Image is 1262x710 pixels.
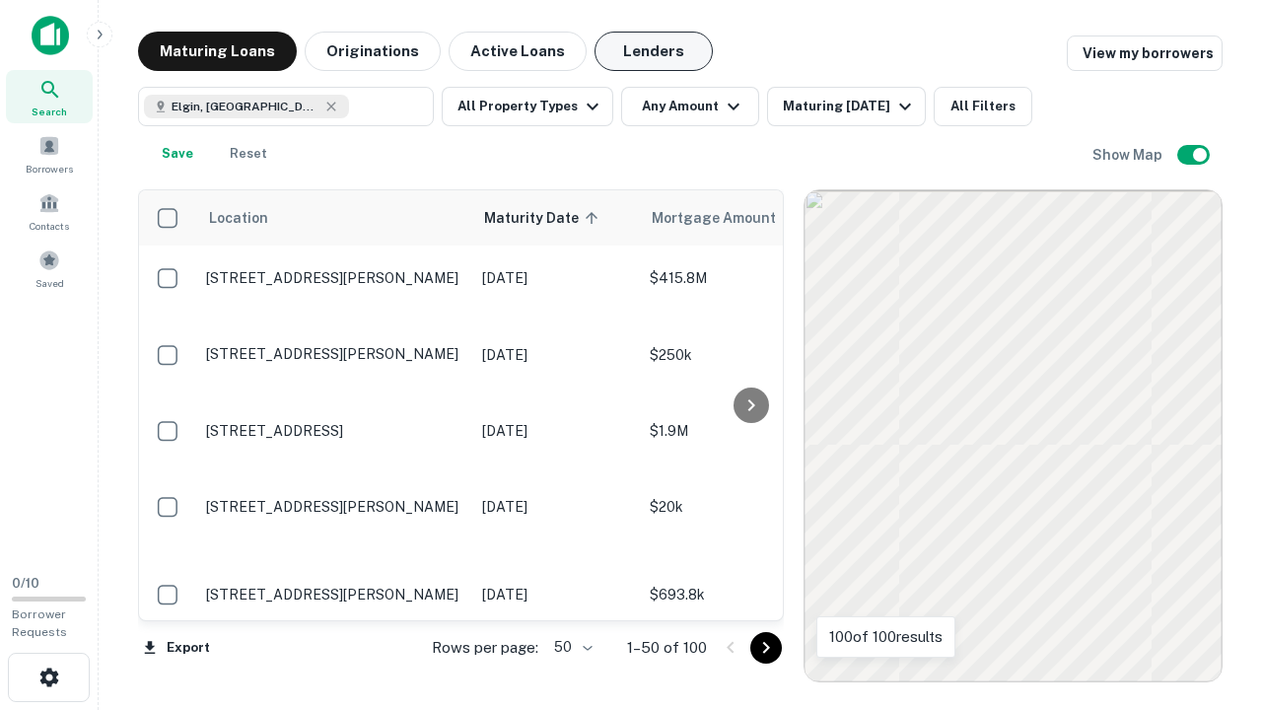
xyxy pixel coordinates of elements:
[206,586,462,603] p: [STREET_ADDRESS][PERSON_NAME]
[146,134,209,174] button: Save your search to get updates of matches that match your search criteria.
[650,267,847,289] p: $415.8M
[1163,489,1262,584] iframe: Chat Widget
[482,496,630,518] p: [DATE]
[6,184,93,238] a: Contacts
[208,206,268,230] span: Location
[1092,144,1165,166] h6: Show Map
[546,633,596,662] div: 50
[6,242,93,295] a: Saved
[206,345,462,363] p: [STREET_ADDRESS][PERSON_NAME]
[206,422,462,440] p: [STREET_ADDRESS]
[217,134,280,174] button: Reset
[482,267,630,289] p: [DATE]
[206,498,462,516] p: [STREET_ADDRESS][PERSON_NAME]
[449,32,587,71] button: Active Loans
[783,95,917,118] div: Maturing [DATE]
[30,218,69,234] span: Contacts
[196,190,472,246] th: Location
[6,127,93,180] a: Borrowers
[621,87,759,126] button: Any Amount
[627,636,707,660] p: 1–50 of 100
[138,633,215,663] button: Export
[595,32,713,71] button: Lenders
[12,576,39,591] span: 0 / 10
[650,584,847,605] p: $693.8k
[12,607,67,639] span: Borrower Requests
[138,32,297,71] button: Maturing Loans
[1067,35,1223,71] a: View my borrowers
[6,70,93,123] a: Search
[482,420,630,442] p: [DATE]
[934,87,1032,126] button: All Filters
[172,98,319,115] span: Elgin, [GEOGRAPHIC_DATA], [GEOGRAPHIC_DATA]
[32,104,67,119] span: Search
[750,632,782,664] button: Go to next page
[432,636,538,660] p: Rows per page:
[652,206,802,230] span: Mortgage Amount
[650,496,847,518] p: $20k
[829,625,943,649] p: 100 of 100 results
[805,190,1222,681] div: 0 0
[640,190,857,246] th: Mortgage Amount
[206,269,462,287] p: [STREET_ADDRESS][PERSON_NAME]
[650,420,847,442] p: $1.9M
[305,32,441,71] button: Originations
[482,584,630,605] p: [DATE]
[482,344,630,366] p: [DATE]
[650,344,847,366] p: $250k
[35,275,64,291] span: Saved
[472,190,640,246] th: Maturity Date
[26,161,73,177] span: Borrowers
[484,206,604,230] span: Maturity Date
[767,87,926,126] button: Maturing [DATE]
[32,16,69,55] img: capitalize-icon.png
[442,87,613,126] button: All Property Types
